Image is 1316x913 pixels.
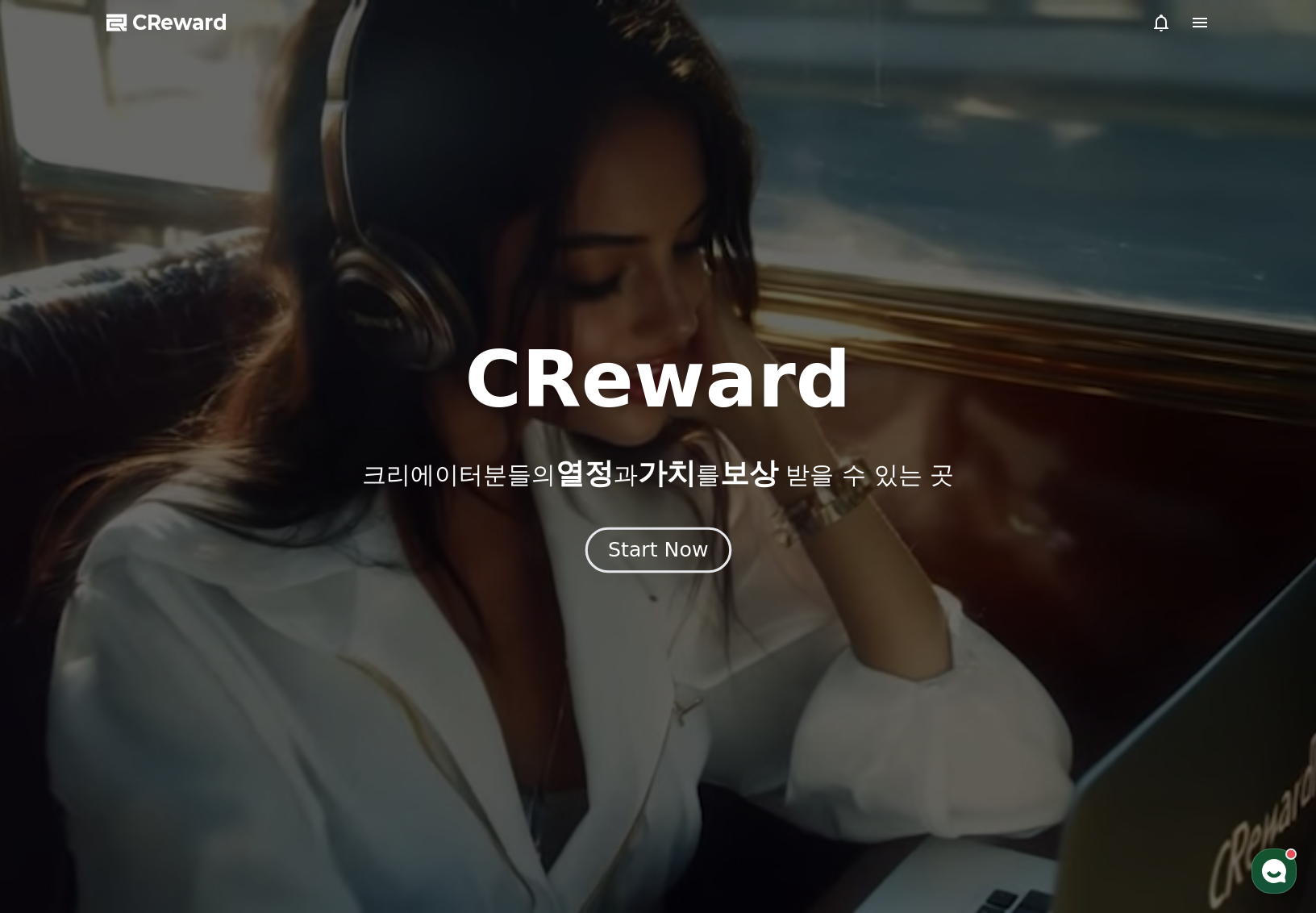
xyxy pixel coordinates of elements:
[5,511,106,552] a: 홈
[589,544,728,560] a: Start Now
[106,511,208,552] a: 대화
[51,536,60,548] span: 홈
[464,341,851,419] h1: CReward
[720,456,778,490] span: 보상
[106,10,227,35] a: CReward
[249,536,269,548] span: 설정
[148,536,167,549] span: 대화
[362,457,954,490] p: 크리에이터분들의 과 를 받을 수 있는 곳
[208,511,310,552] a: 설정
[608,536,708,564] div: Start Now
[132,10,227,35] span: CReward
[585,527,731,573] button: Start Now
[638,456,696,490] span: 가치
[556,456,614,490] span: 열정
